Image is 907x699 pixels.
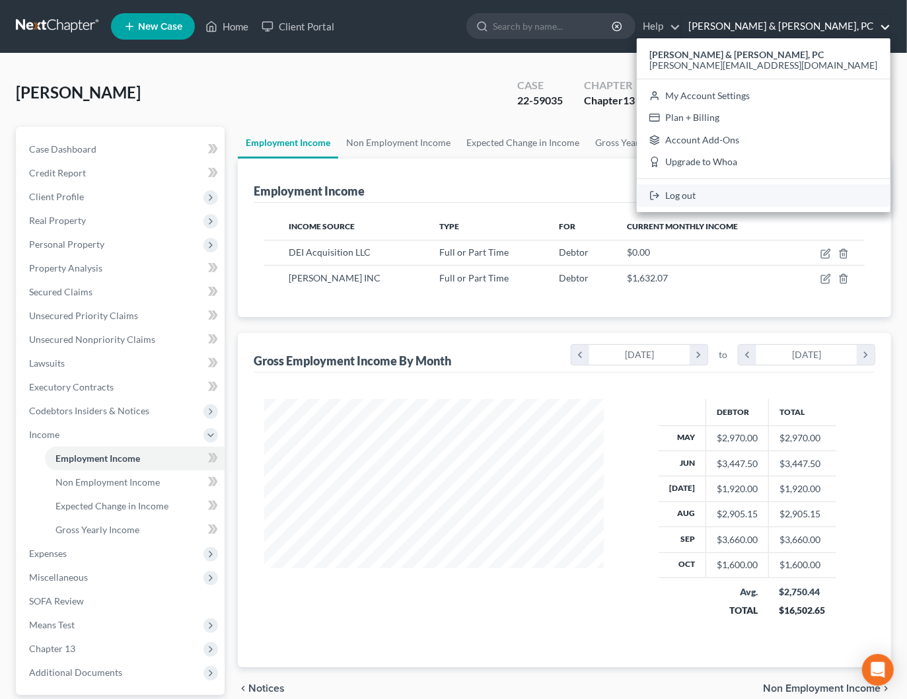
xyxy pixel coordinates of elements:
[659,425,706,451] th: May
[29,381,114,392] span: Executory Contracts
[289,272,381,283] span: [PERSON_NAME] INC
[289,246,371,258] span: DEI Acquisition LLC
[29,167,86,178] span: Credit Report
[29,429,59,440] span: Income
[29,143,96,155] span: Case Dashboard
[862,654,894,686] div: Open Intercom Messenger
[560,221,576,231] span: For
[238,683,285,694] button: chevron_left Notices
[717,482,758,496] div: $1,920.00
[769,501,836,527] td: $2,905.15
[238,127,338,159] a: Employment Income
[517,78,563,93] div: Case
[18,161,225,185] a: Credit Report
[756,345,857,365] div: [DATE]
[18,280,225,304] a: Secured Claims
[584,78,635,93] div: Chapter
[589,345,690,365] div: [DATE]
[649,59,878,71] span: [PERSON_NAME][EMAIL_ADDRESS][DOMAIN_NAME]
[769,399,836,425] th: Total
[29,595,84,607] span: SOFA Review
[659,451,706,476] th: Jun
[29,405,149,416] span: Codebtors Insiders & Notices
[254,183,365,199] div: Employment Income
[493,14,614,38] input: Search by name...
[659,527,706,552] th: Sep
[769,425,836,451] td: $2,970.00
[717,431,758,445] div: $2,970.00
[717,457,758,470] div: $3,447.50
[517,93,563,108] div: 22-59035
[717,585,758,599] div: Avg.
[138,22,182,32] span: New Case
[45,494,225,518] a: Expected Change in Income
[29,667,122,678] span: Additional Documents
[18,375,225,399] a: Executory Contracts
[55,500,168,511] span: Expected Change in Income
[769,552,836,577] td: $1,600.00
[627,246,650,258] span: $0.00
[587,127,687,159] a: Gross Yearly Income
[29,215,86,226] span: Real Property
[769,527,836,552] td: $3,660.00
[29,286,92,297] span: Secured Claims
[637,106,890,129] a: Plan + Billing
[717,604,758,617] div: TOTAL
[560,246,589,258] span: Debtor
[571,345,589,365] i: chevron_left
[238,683,248,694] i: chevron_left
[857,345,875,365] i: chevron_right
[649,49,824,60] strong: [PERSON_NAME] & [PERSON_NAME], PC
[18,304,225,328] a: Unsecured Priority Claims
[439,272,509,283] span: Full or Part Time
[439,246,509,258] span: Full or Part Time
[29,548,67,559] span: Expenses
[659,476,706,501] th: [DATE]
[739,345,756,365] i: chevron_left
[289,221,355,231] span: Income Source
[637,129,890,151] a: Account Add-Ons
[637,85,890,107] a: My Account Settings
[717,558,758,571] div: $1,600.00
[763,683,891,694] button: Non Employment Income chevron_right
[769,476,836,501] td: $1,920.00
[18,328,225,351] a: Unsecured Nonpriority Claims
[18,589,225,613] a: SOFA Review
[55,453,140,464] span: Employment Income
[199,15,255,38] a: Home
[627,221,738,231] span: Current Monthly Income
[254,353,451,369] div: Gross Employment Income By Month
[29,619,75,630] span: Means Test
[458,127,587,159] a: Expected Change in Income
[16,83,141,102] span: [PERSON_NAME]
[706,399,769,425] th: Debtor
[780,604,826,617] div: $16,502.65
[29,262,102,274] span: Property Analysis
[29,334,155,345] span: Unsecured Nonpriority Claims
[717,507,758,521] div: $2,905.15
[881,683,891,694] i: chevron_right
[255,15,341,38] a: Client Portal
[690,345,707,365] i: chevron_right
[29,239,104,250] span: Personal Property
[439,221,459,231] span: Type
[719,348,727,361] span: to
[637,151,890,174] a: Upgrade to Whoa
[659,552,706,577] th: Oct
[45,470,225,494] a: Non Employment Income
[29,357,65,369] span: Lawsuits
[717,533,758,546] div: $3,660.00
[55,476,160,488] span: Non Employment Income
[338,127,458,159] a: Non Employment Income
[18,256,225,280] a: Property Analysis
[45,447,225,470] a: Employment Income
[769,451,836,476] td: $3,447.50
[45,518,225,542] a: Gross Yearly Income
[18,351,225,375] a: Lawsuits
[29,310,138,321] span: Unsecured Priority Claims
[29,643,75,654] span: Chapter 13
[682,15,890,38] a: [PERSON_NAME] & [PERSON_NAME], PC
[623,94,635,106] span: 13
[560,272,589,283] span: Debtor
[637,184,890,207] a: Log out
